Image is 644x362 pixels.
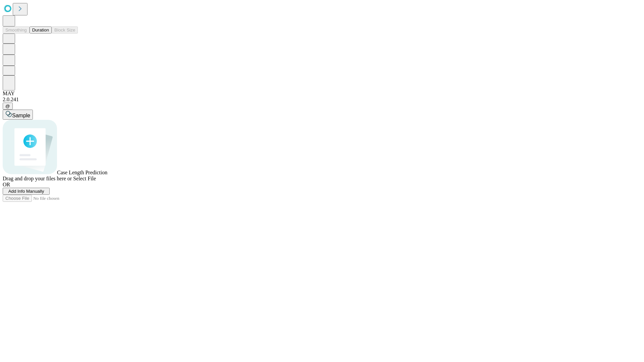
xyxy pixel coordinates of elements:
[3,90,641,97] div: MAY
[8,189,44,194] span: Add Info Manually
[5,104,10,109] span: @
[30,26,52,34] button: Duration
[3,182,10,187] span: OR
[3,176,72,181] span: Drag and drop your files here or
[57,170,107,175] span: Case Length Prediction
[12,113,30,118] span: Sample
[3,26,30,34] button: Smoothing
[3,188,50,195] button: Add Info Manually
[52,26,78,34] button: Block Size
[3,103,13,110] button: @
[3,97,641,103] div: 2.0.241
[73,176,96,181] span: Select File
[3,110,33,120] button: Sample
